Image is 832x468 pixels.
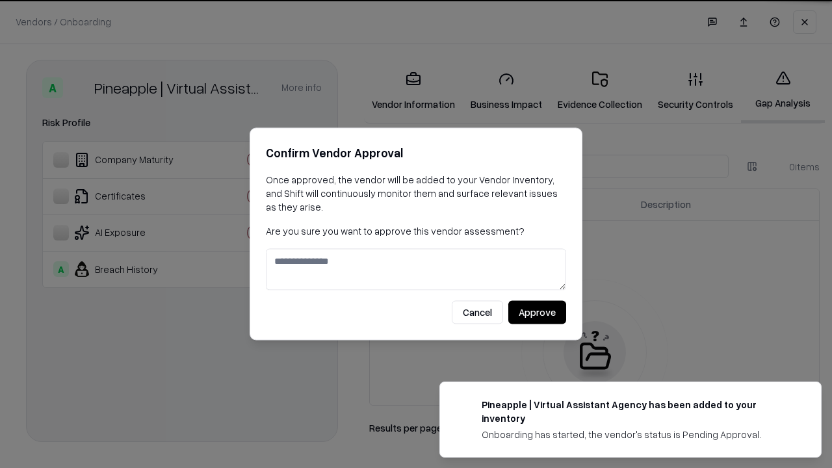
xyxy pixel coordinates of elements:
[452,301,503,324] button: Cancel
[266,144,566,162] h2: Confirm Vendor Approval
[266,173,566,214] p: Once approved, the vendor will be added to your Vendor Inventory, and Shift will continuously mon...
[456,398,471,413] img: trypineapple.com
[508,301,566,324] button: Approve
[482,428,790,441] div: Onboarding has started, the vendor's status is Pending Approval.
[266,224,566,238] p: Are you sure you want to approve this vendor assessment?
[482,398,790,425] div: Pineapple | Virtual Assistant Agency has been added to your inventory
